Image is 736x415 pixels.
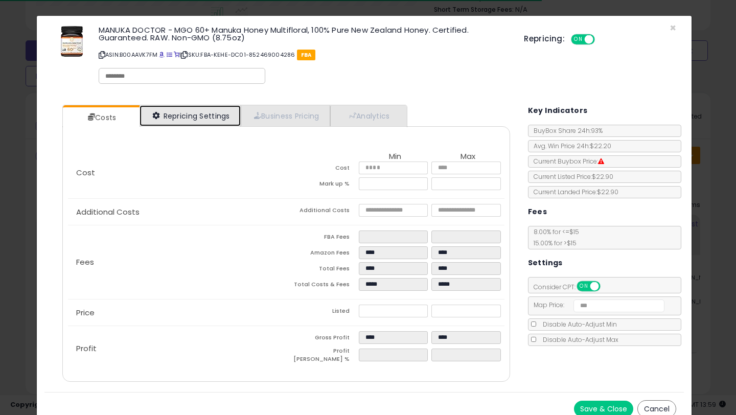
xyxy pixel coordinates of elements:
h5: Settings [528,257,563,269]
span: 15.00 % for > $15 [528,239,577,247]
span: 8.00 % for <= $15 [528,227,579,247]
span: OFF [593,35,610,44]
span: ON [578,282,590,291]
p: Fees [68,258,286,266]
td: Total Fees [286,262,359,278]
a: Repricing Settings [140,105,241,126]
p: ASIN: B00AAVK7FM | SKU: FBA-KEHE-DC01-852469004286 [99,47,509,63]
td: FBA Fees [286,230,359,246]
a: All offer listings [167,51,172,59]
td: Cost [286,162,359,177]
th: Min [359,152,431,162]
span: OFF [599,282,615,291]
p: Additional Costs [68,208,286,216]
td: Amazon Fees [286,246,359,262]
td: Gross Profit [286,331,359,347]
span: ON [572,35,585,44]
img: 412oAXM6IsL._SL60_.jpg [61,26,83,57]
span: Current Buybox Price: [528,157,604,166]
h5: Fees [528,205,547,218]
span: Current Listed Price: $22.90 [528,172,613,181]
td: Listed [286,305,359,320]
td: Profit [PERSON_NAME] % [286,347,359,366]
span: Consider CPT: [528,283,614,291]
h5: Repricing: [524,35,565,43]
a: Analytics [330,105,406,126]
h3: MANUKA DOCTOR - MGO 60+ Manuka Honey Multifloral, 100% Pure New Zealand Honey. Certified. Guarant... [99,26,509,41]
span: Current Landed Price: $22.90 [528,188,618,196]
h5: Key Indicators [528,104,588,117]
i: Suppressed Buy Box [598,158,604,165]
span: Disable Auto-Adjust Max [538,335,618,344]
p: Profit [68,344,286,353]
span: × [670,20,676,35]
a: Your listing only [174,51,179,59]
span: FBA [297,50,316,60]
p: Cost [68,169,286,177]
span: Avg. Win Price 24h: $22.20 [528,142,611,150]
td: Mark up % [286,177,359,193]
a: Costs [63,107,139,128]
span: BuyBox Share 24h: 93% [528,126,603,135]
td: Total Costs & Fees [286,278,359,294]
td: Additional Costs [286,204,359,220]
a: Business Pricing [241,105,330,126]
p: Price [68,309,286,317]
th: Max [431,152,504,162]
span: Map Price: [528,301,665,309]
span: Disable Auto-Adjust Min [538,320,617,329]
a: BuyBox page [159,51,165,59]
